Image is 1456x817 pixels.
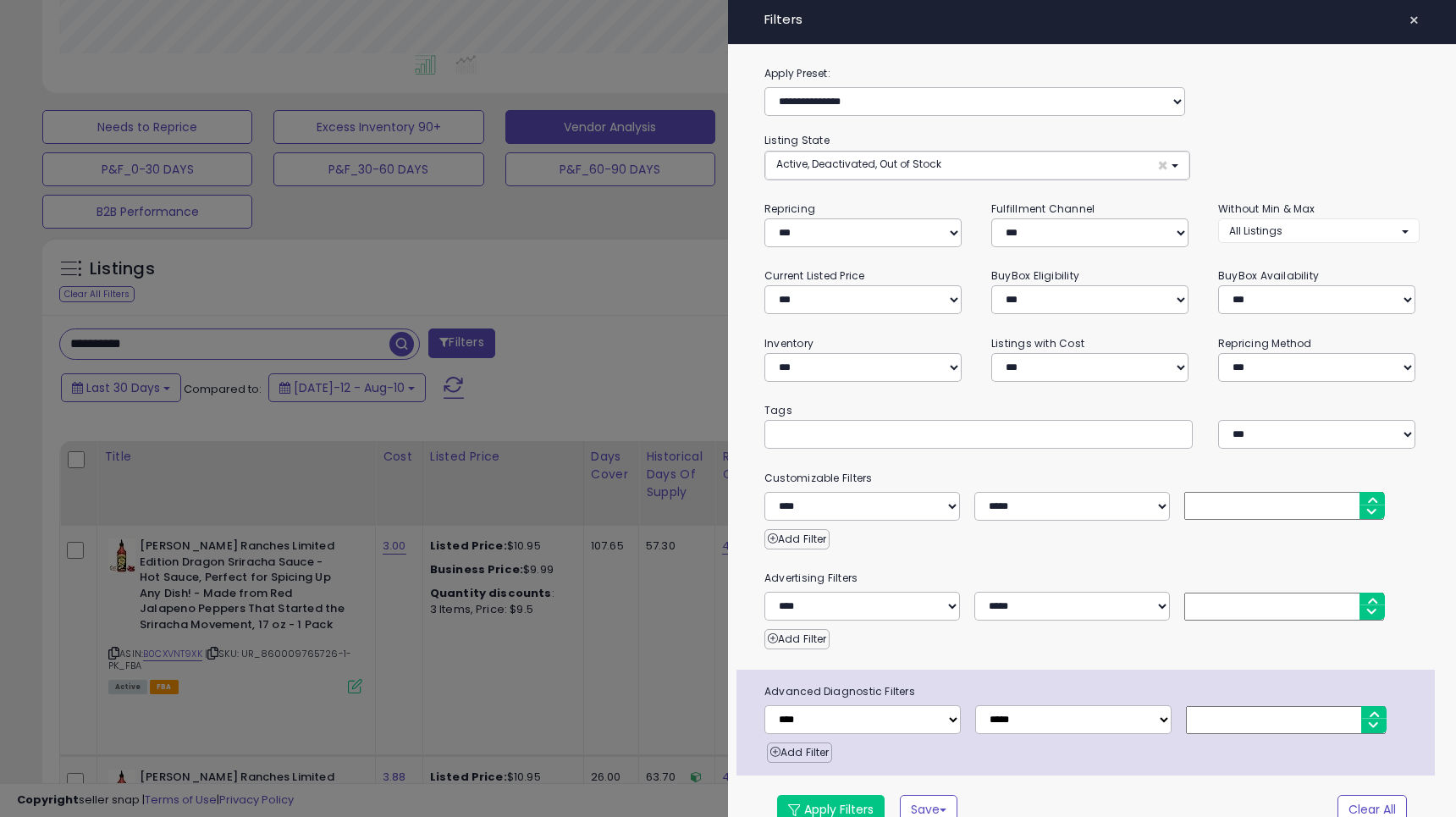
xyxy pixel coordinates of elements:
small: Inventory [764,336,813,351]
small: Repricing Method [1218,336,1312,351]
span: All Listings [1229,224,1282,238]
small: Customizable Filters [752,469,1432,488]
small: Repricing [764,201,815,216]
small: Listing State [764,133,830,147]
small: Current Listed Price [764,268,864,283]
button: All Listings [1218,218,1420,243]
span: Active, Deactivated, Out of Stock [776,157,941,171]
button: Add Filter [764,629,830,649]
button: × [1402,8,1426,32]
small: Tags [752,401,1432,420]
small: Fulfillment Channel [991,201,1095,216]
button: Add Filter [767,742,832,763]
button: Active, Deactivated, Out of Stock × [765,152,1189,179]
span: Advanced Diagnostic Filters [752,682,1435,701]
label: Apply Preset: [752,64,1432,83]
small: Advertising Filters [752,569,1432,588]
small: Listings with Cost [991,336,1084,351]
button: Add Filter [764,529,830,549]
small: BuyBox Eligibility [991,268,1079,283]
small: Without Min & Max [1218,201,1315,216]
span: × [1409,8,1420,32]
h4: Filters [764,13,1420,27]
span: × [1157,157,1168,174]
small: BuyBox Availability [1218,268,1319,283]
